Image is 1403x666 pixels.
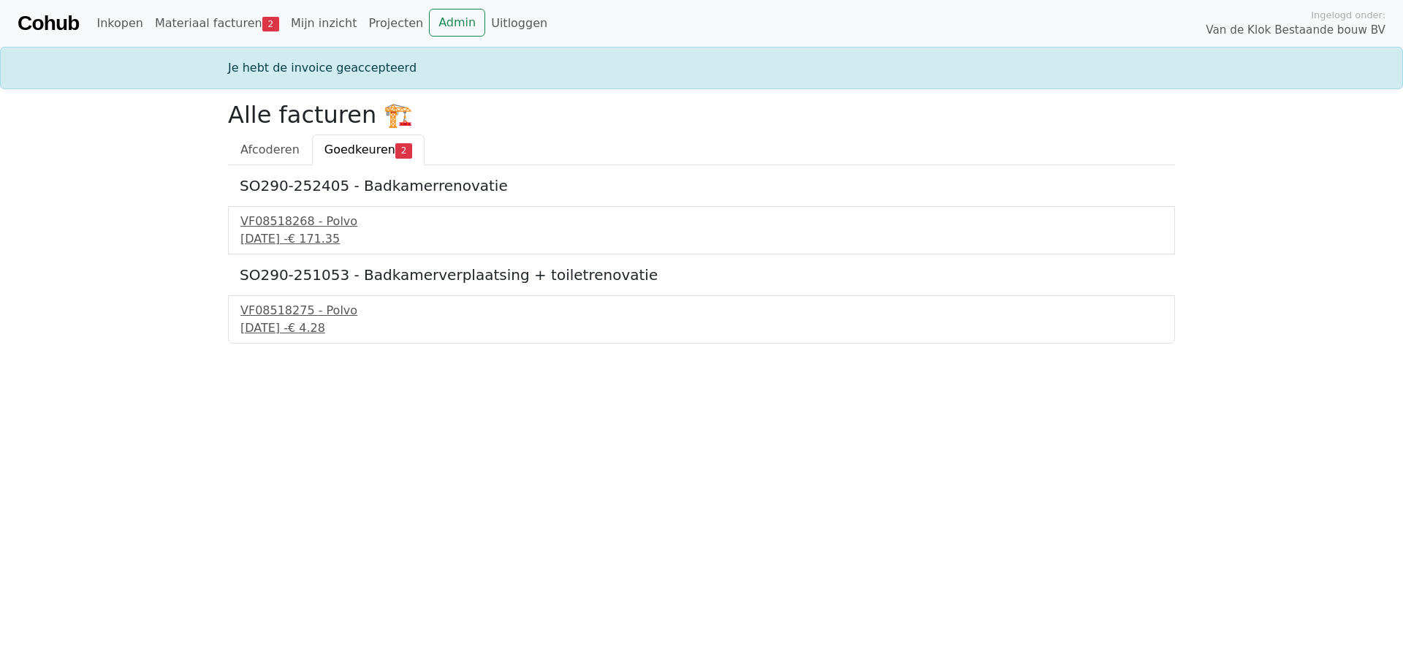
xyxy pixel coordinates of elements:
h5: SO290-252405 - Badkamerrenovatie [240,177,1163,194]
span: 2 [395,143,412,158]
a: VF08518275 - Polvo[DATE] -€ 4.28 [240,302,1163,337]
span: Afcoderen [240,143,300,156]
a: Cohub [18,6,79,41]
div: Je hebt de invoice geaccepteerd [219,59,1184,77]
a: Inkopen [91,9,148,38]
a: Projecten [362,9,429,38]
span: 2 [262,17,279,31]
span: € 171.35 [288,232,340,246]
div: [DATE] - [240,230,1163,248]
h2: Alle facturen 🏗️ [228,101,1175,129]
div: VF08518268 - Polvo [240,213,1163,230]
div: VF08518275 - Polvo [240,302,1163,319]
a: Goedkeuren2 [312,135,425,165]
h5: SO290-251053 - Badkamerverplaatsing + toiletrenovatie [240,266,1163,284]
a: Materiaal facturen2 [149,9,285,38]
a: Admin [429,9,485,37]
a: Uitloggen [485,9,553,38]
span: Ingelogd onder: [1311,8,1385,22]
span: Goedkeuren [324,143,395,156]
div: [DATE] - [240,319,1163,337]
a: Afcoderen [228,135,312,165]
span: Van de Klok Bestaande bouw BV [1206,22,1385,39]
a: VF08518268 - Polvo[DATE] -€ 171.35 [240,213,1163,248]
span: € 4.28 [288,321,325,335]
a: Mijn inzicht [285,9,363,38]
